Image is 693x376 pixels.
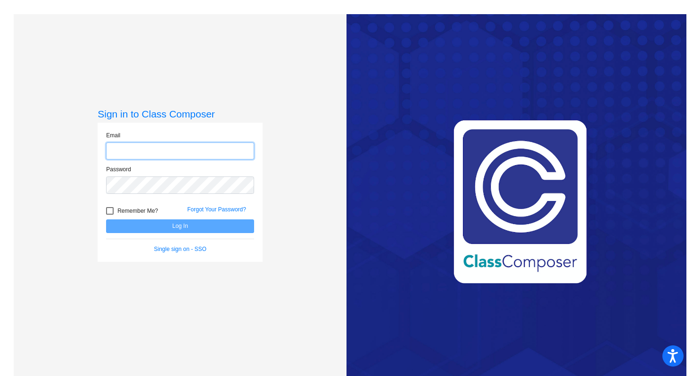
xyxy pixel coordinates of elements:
h3: Sign in to Class Composer [98,108,263,120]
button: Log In [106,219,254,233]
label: Email [106,131,120,140]
a: Single sign on - SSO [154,246,206,252]
label: Password [106,165,131,174]
span: Remember Me? [117,205,158,217]
a: Forgot Your Password? [187,206,246,213]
